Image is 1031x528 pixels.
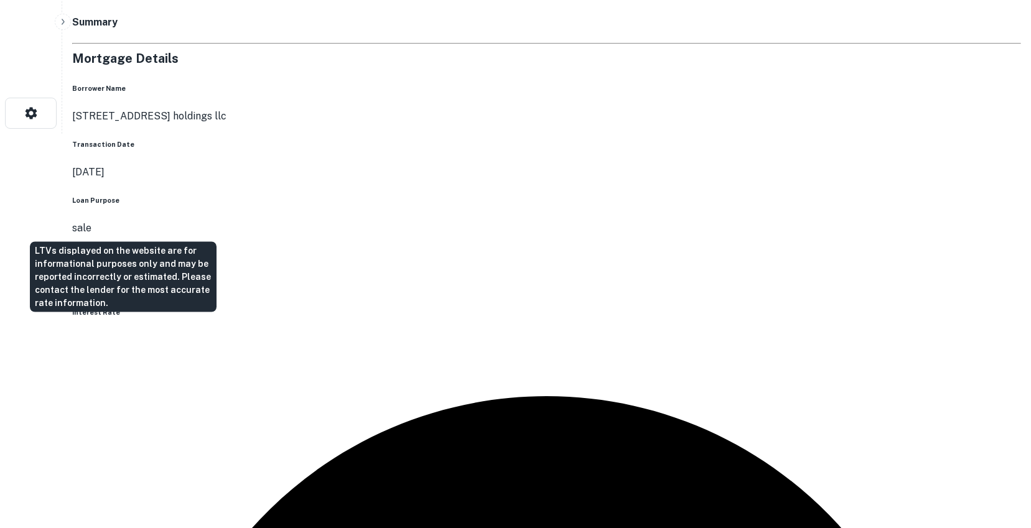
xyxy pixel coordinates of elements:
p: [DATE] [72,165,1021,180]
h5: Mortgage Details [72,49,1021,68]
div: LTVs displayed on the website are for informational purposes only and may be reported incorrectly... [30,242,217,312]
p: $13.9m [72,277,1021,292]
h6: Borrower Name [72,83,1021,93]
p: [STREET_ADDRESS] holdings llc [72,109,1021,124]
iframe: Chat Widget [969,428,1031,488]
h6: Loan Purpose [72,195,1021,205]
p: sale [72,221,1021,236]
h6: Transaction Date [72,139,1021,149]
h4: Summary [72,15,1021,30]
h6: Mortgage Amount [72,251,1021,261]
